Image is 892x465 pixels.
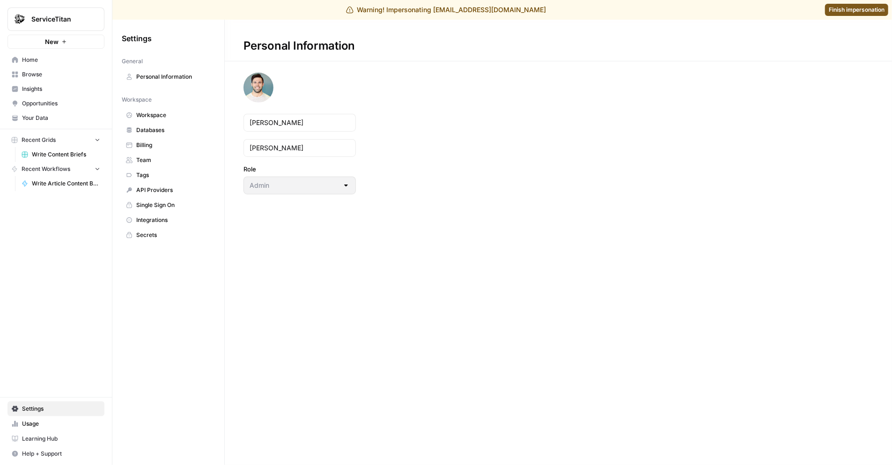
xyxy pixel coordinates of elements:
a: Tags [122,168,215,183]
span: Insights [22,85,100,93]
span: Usage [22,420,100,428]
a: Team [122,153,215,168]
a: Usage [7,416,104,431]
a: API Providers [122,183,215,198]
button: Help + Support [7,446,104,461]
a: Opportunities [7,96,104,111]
span: Single Sign On [136,201,211,209]
span: Team [136,156,211,164]
span: Recent Workflows [22,165,70,173]
a: Integrations [122,213,215,228]
span: Write Article Content Brief [32,179,100,188]
span: API Providers [136,186,211,194]
span: Databases [136,126,211,134]
a: Insights [7,81,104,96]
span: Learning Hub [22,435,100,443]
div: Personal Information [225,38,374,53]
img: ServiceTitan Logo [11,11,28,28]
a: Personal Information [122,69,215,84]
span: Your Data [22,114,100,122]
button: Workspace: ServiceTitan [7,7,104,31]
a: Home [7,52,104,67]
a: Settings [7,401,104,416]
span: Help + Support [22,450,100,458]
span: Billing [136,141,211,149]
span: Integrations [136,216,211,224]
label: Role [243,164,356,174]
span: Workspace [136,111,211,119]
a: Browse [7,67,104,82]
span: New [45,37,59,46]
div: Warning! Impersonating [EMAIL_ADDRESS][DOMAIN_NAME] [346,5,546,15]
span: ServiceTitan [31,15,88,24]
span: Opportunities [22,99,100,108]
a: Single Sign On [122,198,215,213]
a: Finish impersonation [825,4,888,16]
a: Write Article Content Brief [17,176,104,191]
a: Databases [122,123,215,138]
a: Your Data [7,111,104,125]
button: New [7,35,104,49]
span: Home [22,56,100,64]
span: General [122,57,143,66]
span: Personal Information [136,73,211,81]
span: Finish impersonation [829,6,885,14]
span: Workspace [122,96,152,104]
span: Settings [122,33,152,44]
a: Learning Hub [7,431,104,446]
span: Write Content Briefs [32,150,100,159]
span: Browse [22,70,100,79]
span: Secrets [136,231,211,239]
a: Workspace [122,108,215,123]
a: Write Content Briefs [17,147,104,162]
span: Recent Grids [22,136,56,144]
button: Recent Workflows [7,162,104,176]
a: Billing [122,138,215,153]
button: Recent Grids [7,133,104,147]
span: Settings [22,405,100,413]
span: Tags [136,171,211,179]
a: Secrets [122,228,215,243]
img: avatar [243,73,273,103]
